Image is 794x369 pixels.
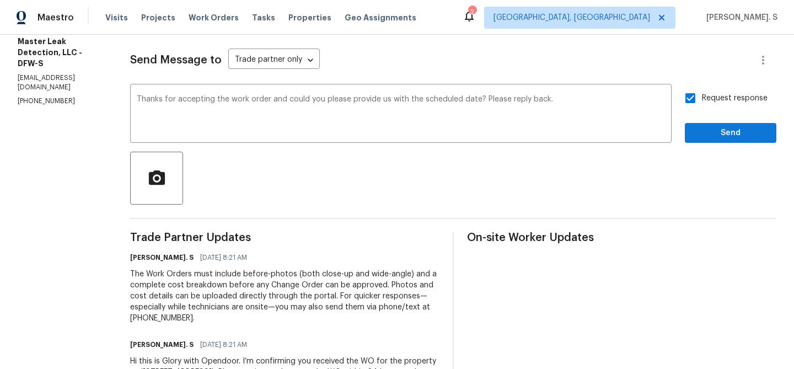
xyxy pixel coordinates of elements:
span: Tasks [252,14,275,22]
p: [EMAIL_ADDRESS][DOMAIN_NAME] [18,73,104,92]
span: [PERSON_NAME]. S [702,12,777,23]
span: Send Message to [130,55,222,66]
span: On-site Worker Updates [467,232,776,243]
div: The Work Orders must include before-photos (both close-up and wide-angle) and a complete cost bre... [130,269,439,324]
button: Send [685,123,776,143]
span: Request response [702,93,768,104]
span: Send [694,126,768,140]
span: [DATE] 8:21 AM [200,339,247,350]
div: 2 [468,7,476,18]
span: Properties [288,12,331,23]
div: Trade partner only [228,51,320,69]
span: Maestro [37,12,74,23]
span: Work Orders [189,12,239,23]
span: Trade Partner Updates [130,232,439,243]
span: [GEOGRAPHIC_DATA], [GEOGRAPHIC_DATA] [493,12,650,23]
span: Geo Assignments [345,12,416,23]
h5: Master Leak Detection, LLC - DFW-S [18,36,104,69]
p: [PHONE_NUMBER] [18,97,104,106]
span: Projects [141,12,175,23]
span: [DATE] 8:21 AM [200,252,247,263]
span: Visits [105,12,128,23]
h6: [PERSON_NAME]. S [130,252,194,263]
h6: [PERSON_NAME]. S [130,339,194,350]
textarea: Thanks for accepting the work order and could you please provide us with the scheduled date? Plea... [137,95,665,134]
